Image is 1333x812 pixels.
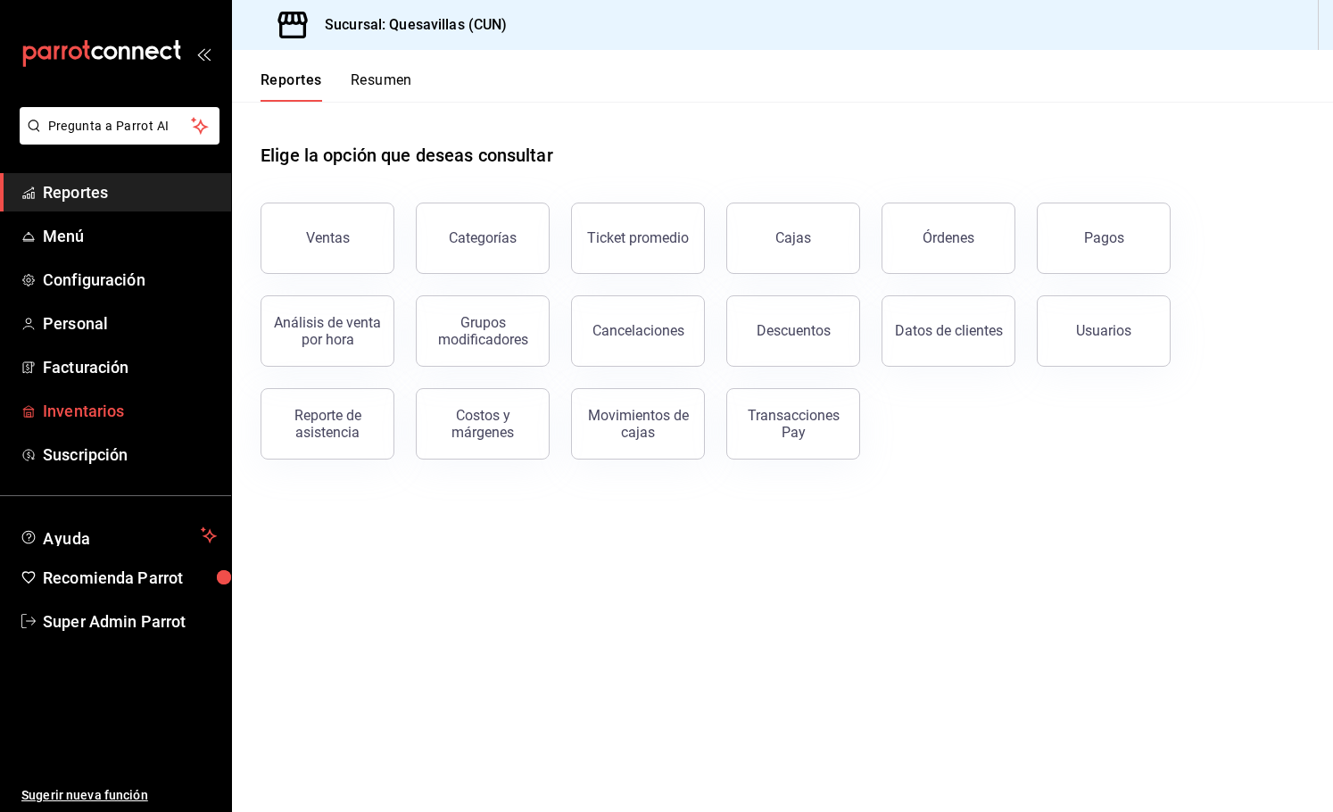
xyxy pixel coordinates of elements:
div: navigation tabs [261,71,412,102]
span: Sugerir nueva función [21,786,217,805]
div: Categorías [449,229,517,246]
div: Costos y márgenes [427,407,538,441]
button: Grupos modificadores [416,295,550,367]
span: Inventarios [43,399,217,423]
span: Configuración [43,268,217,292]
span: Recomienda Parrot [43,566,217,590]
button: Órdenes [882,203,1015,274]
div: Análisis de venta por hora [272,314,383,348]
button: Categorías [416,203,550,274]
button: Costos y márgenes [416,388,550,460]
span: Reportes [43,180,217,204]
button: Reporte de asistencia [261,388,394,460]
div: Grupos modificadores [427,314,538,348]
button: Análisis de venta por hora [261,295,394,367]
button: Pagos [1037,203,1171,274]
span: Super Admin Parrot [43,609,217,634]
div: Órdenes [923,229,974,246]
span: Ayuda [43,525,194,546]
button: Cajas [726,203,860,274]
button: Pregunta a Parrot AI [20,107,219,145]
div: Transacciones Pay [738,407,849,441]
div: Movimientos de cajas [583,407,693,441]
button: Movimientos de cajas [571,388,705,460]
button: Descuentos [726,295,860,367]
div: Ventas [306,229,350,246]
button: Datos de clientes [882,295,1015,367]
button: Ticket promedio [571,203,705,274]
span: Pregunta a Parrot AI [48,117,192,136]
span: Menú [43,224,217,248]
button: Ventas [261,203,394,274]
a: Pregunta a Parrot AI [12,129,219,148]
button: Usuarios [1037,295,1171,367]
div: Descuentos [757,322,831,339]
button: Resumen [351,71,412,102]
div: Usuarios [1076,322,1131,339]
span: Suscripción [43,443,217,467]
button: Reportes [261,71,322,102]
div: Cancelaciones [592,322,684,339]
h1: Elige la opción que deseas consultar [261,142,553,169]
div: Pagos [1084,229,1124,246]
div: Cajas [775,229,811,246]
button: Cancelaciones [571,295,705,367]
h3: Sucursal: Quesavillas (CUN) [310,14,508,36]
div: Reporte de asistencia [272,407,383,441]
span: Personal [43,311,217,336]
span: Facturación [43,355,217,379]
button: Transacciones Pay [726,388,860,460]
div: Datos de clientes [895,322,1003,339]
div: Ticket promedio [587,229,689,246]
button: open_drawer_menu [196,46,211,61]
